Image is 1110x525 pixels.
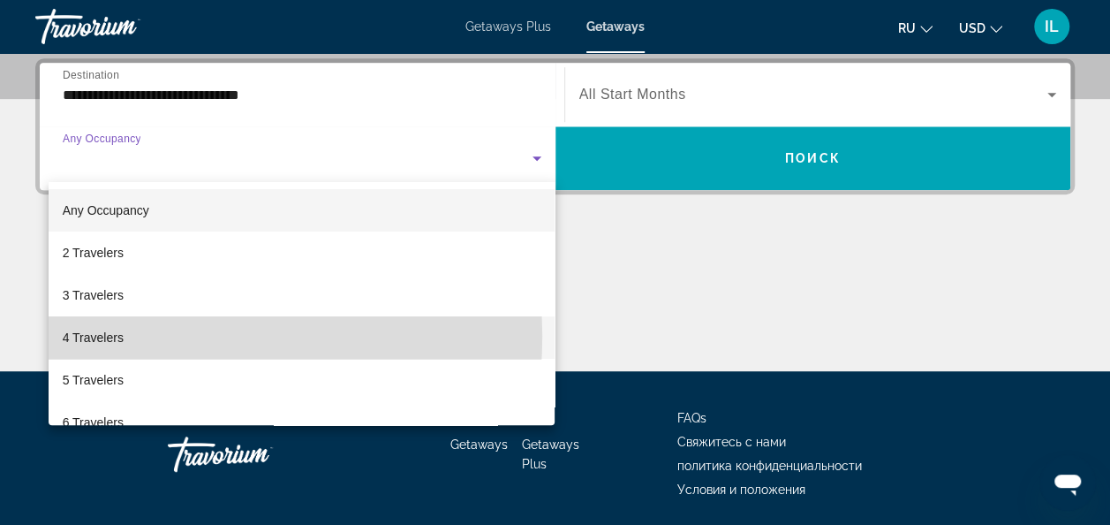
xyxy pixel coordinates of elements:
[63,412,124,433] span: 6 Travelers
[63,285,124,306] span: 3 Travelers
[1039,454,1096,511] iframe: Button to launch messaging window
[63,203,149,217] span: Any Occupancy
[63,369,124,391] span: 5 Travelers
[63,242,124,263] span: 2 Travelers
[63,327,124,348] span: 4 Travelers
